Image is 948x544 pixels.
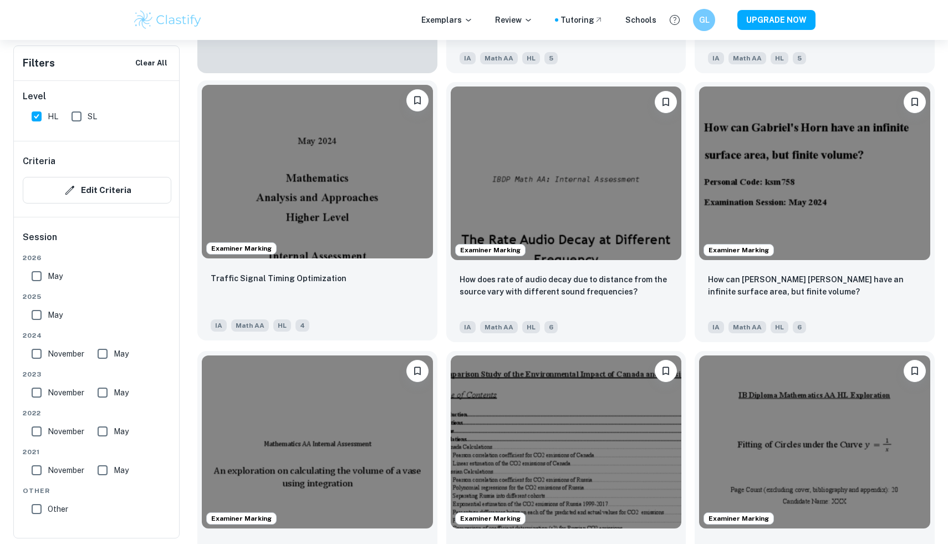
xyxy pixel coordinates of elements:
[23,253,171,263] span: 2026
[207,514,276,523] span: Examiner Marking
[728,52,766,64] span: Math AA
[480,321,518,333] span: Math AA
[495,14,533,26] p: Review
[708,273,921,298] p: How can Gabriel's Horn have an infinite surface area, but finite volume?
[23,90,171,103] h6: Level
[211,319,227,332] span: IA
[23,231,171,253] h6: Session
[132,55,170,72] button: Clear All
[132,9,203,31] img: Clastify logo
[793,52,806,64] span: 5
[480,52,518,64] span: Math AA
[114,387,129,399] span: May
[23,55,55,71] h6: Filters
[728,321,766,333] span: Math AA
[231,319,269,332] span: Math AA
[699,355,930,528] img: Math AA IA example thumbnail: Fitting of Circles under the Curve y=1/x
[48,348,84,360] span: November
[23,331,171,340] span: 2024
[114,425,129,438] span: May
[48,425,84,438] span: November
[114,464,129,476] span: May
[904,91,926,113] button: Bookmark
[23,486,171,496] span: Other
[708,52,724,64] span: IA
[665,11,684,29] button: Help and Feedback
[522,321,540,333] span: HL
[793,321,806,333] span: 6
[273,319,291,332] span: HL
[544,321,558,333] span: 6
[211,272,346,284] p: Traffic Signal Timing Optimization
[202,355,433,528] img: Math AA IA example thumbnail: An exploration on calculating the volume
[544,52,558,64] span: 5
[48,387,84,399] span: November
[23,447,171,457] span: 2021
[704,245,773,255] span: Examiner Marking
[460,52,476,64] span: IA
[48,110,58,123] span: HL
[737,10,816,30] button: UPGRADE NOW
[904,360,926,382] button: Bookmark
[771,321,788,333] span: HL
[197,82,437,342] a: Examiner MarkingBookmarkTraffic Signal Timing OptimizationIAMath AAHL4
[655,91,677,113] button: Bookmark
[48,503,68,515] span: Other
[655,360,677,382] button: Bookmark
[456,514,525,523] span: Examiner Marking
[698,14,711,26] h6: GL
[460,321,476,333] span: IA
[693,9,715,31] button: GL
[771,52,788,64] span: HL
[48,270,63,282] span: May
[522,52,540,64] span: HL
[708,321,724,333] span: IA
[23,292,171,302] span: 2025
[23,155,55,168] h6: Criteria
[23,177,171,204] button: Edit Criteria
[23,369,171,379] span: 2023
[114,348,129,360] span: May
[202,85,433,258] img: Math AA IA example thumbnail: Traffic Signal Timing Optimization
[456,245,525,255] span: Examiner Marking
[207,243,276,253] span: Examiner Marking
[451,87,682,260] img: Math AA IA example thumbnail: How does rate of audio decay due to dist
[48,309,63,321] span: May
[446,82,686,342] a: Examiner MarkingBookmarkHow does rate of audio decay due to distance from the source vary with di...
[451,355,682,528] img: Math AA IA example thumbnail: Comparison Study of the Environmental Im
[295,319,309,332] span: 4
[406,89,429,111] button: Bookmark
[460,273,673,298] p: How does rate of audio decay due to distance from the source vary with different sound frequencies?
[695,82,935,342] a: Examiner MarkingBookmarkHow can Gabriel's Horn have an infinite surface area, but finite volume?I...
[625,14,656,26] a: Schools
[560,14,603,26] a: Tutoring
[421,14,473,26] p: Exemplars
[48,464,84,476] span: November
[23,408,171,418] span: 2022
[699,87,930,260] img: Math AA IA example thumbnail: How can Gabriel's Horn have an infinite
[704,514,773,523] span: Examiner Marking
[88,110,97,123] span: SL
[406,360,429,382] button: Bookmark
